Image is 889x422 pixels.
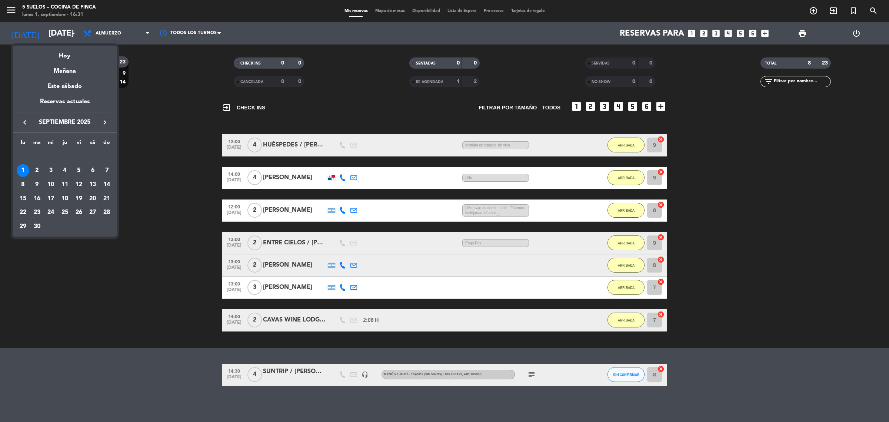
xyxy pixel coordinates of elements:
[13,61,117,76] div: Mañana
[72,192,86,206] td: 19 de septiembre de 2025
[86,192,99,205] div: 20
[20,118,29,127] i: keyboard_arrow_left
[72,178,86,192] td: 12 de septiembre de 2025
[59,207,71,219] div: 25
[100,164,114,178] td: 7 de septiembre de 2025
[72,164,86,178] td: 5 de septiembre de 2025
[13,76,117,97] div: Este sábado
[17,207,29,219] div: 22
[18,118,31,127] button: keyboard_arrow_left
[17,178,29,191] div: 8
[86,192,100,206] td: 20 de septiembre de 2025
[16,164,30,178] td: 1 de septiembre de 2025
[31,118,98,127] span: septiembre 2025
[58,178,72,192] td: 11 de septiembre de 2025
[86,206,100,220] td: 27 de septiembre de 2025
[17,192,29,205] div: 15
[100,192,114,206] td: 21 de septiembre de 2025
[100,192,113,205] div: 21
[86,207,99,219] div: 27
[100,178,114,192] td: 14 de septiembre de 2025
[30,192,44,206] td: 16 de septiembre de 2025
[30,138,44,150] th: martes
[73,192,85,205] div: 19
[58,138,72,150] th: jueves
[44,192,58,206] td: 17 de septiembre de 2025
[100,164,113,177] div: 7
[31,192,43,205] div: 16
[44,164,58,178] td: 3 de septiembre de 2025
[30,164,44,178] td: 2 de septiembre de 2025
[44,178,57,191] div: 10
[73,164,85,177] div: 5
[16,206,30,220] td: 22 de septiembre de 2025
[86,138,100,150] th: sábado
[86,164,99,177] div: 6
[58,192,72,206] td: 18 de septiembre de 2025
[73,178,85,191] div: 12
[100,206,114,220] td: 28 de septiembre de 2025
[98,118,111,127] button: keyboard_arrow_right
[100,178,113,191] div: 14
[17,164,29,177] div: 1
[30,178,44,192] td: 9 de septiembre de 2025
[16,138,30,150] th: lunes
[16,220,30,234] td: 29 de septiembre de 2025
[100,138,114,150] th: domingo
[100,118,109,127] i: keyboard_arrow_right
[72,138,86,150] th: viernes
[59,192,71,205] div: 18
[59,164,71,177] div: 4
[59,178,71,191] div: 11
[17,220,29,233] div: 29
[13,97,117,112] div: Reservas actuales
[16,192,30,206] td: 15 de septiembre de 2025
[44,192,57,205] div: 17
[100,207,113,219] div: 28
[13,46,117,61] div: Hoy
[16,150,114,164] td: SEP.
[31,164,43,177] div: 2
[44,178,58,192] td: 10 de septiembre de 2025
[44,164,57,177] div: 3
[44,207,57,219] div: 24
[30,220,44,234] td: 30 de septiembre de 2025
[58,206,72,220] td: 25 de septiembre de 2025
[31,220,43,233] div: 30
[72,206,86,220] td: 26 de septiembre de 2025
[58,164,72,178] td: 4 de septiembre de 2025
[31,207,43,219] div: 23
[30,206,44,220] td: 23 de septiembre de 2025
[86,178,100,192] td: 13 de septiembre de 2025
[86,164,100,178] td: 6 de septiembre de 2025
[44,138,58,150] th: miércoles
[16,178,30,192] td: 8 de septiembre de 2025
[73,207,85,219] div: 26
[86,178,99,191] div: 13
[44,206,58,220] td: 24 de septiembre de 2025
[31,178,43,191] div: 9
